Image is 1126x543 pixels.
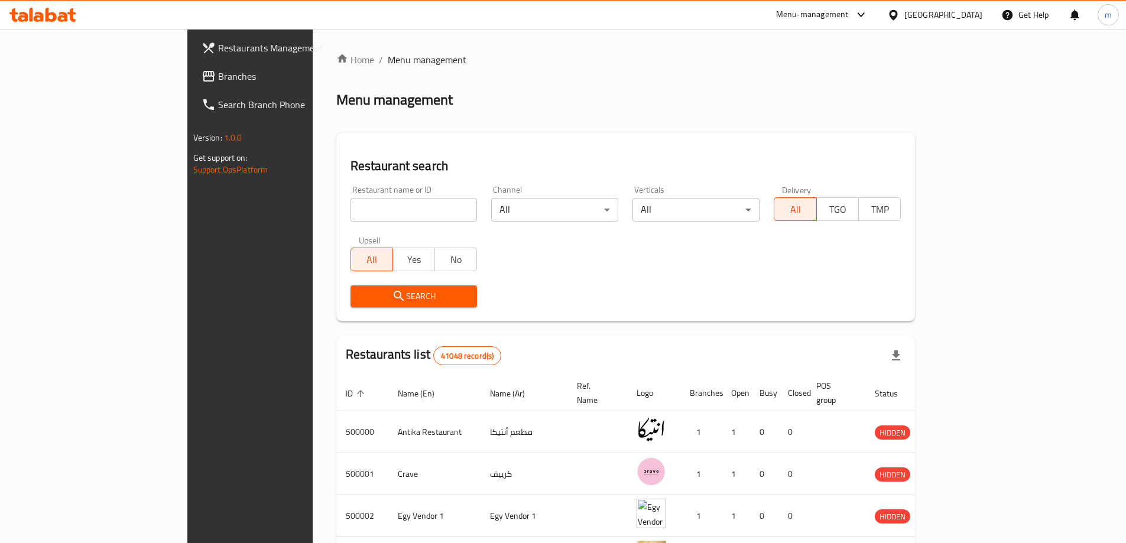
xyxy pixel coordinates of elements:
img: Crave [637,457,666,486]
td: Egy Vendor 1 [388,495,481,537]
img: Antika Restaurant [637,415,666,444]
span: Yes [398,251,430,268]
a: Support.OpsPlatform [193,162,268,177]
th: Busy [750,375,778,411]
a: Branches [192,62,375,90]
img: Egy Vendor 1 [637,499,666,528]
span: HIDDEN [875,426,910,440]
td: 1 [680,411,722,453]
td: 0 [778,495,807,537]
td: Antika Restaurant [388,411,481,453]
h2: Restaurants list [346,346,502,365]
td: 1 [722,495,750,537]
span: Name (Ar) [490,386,540,401]
span: 1.0.0 [224,130,242,145]
div: All [632,198,760,222]
button: Yes [392,248,435,271]
th: Closed [778,375,807,411]
td: كرييف [481,453,567,495]
td: 0 [750,453,778,495]
td: مطعم أنتيكا [481,411,567,453]
div: Menu-management [776,8,849,22]
button: TGO [816,197,859,221]
td: Egy Vendor 1 [481,495,567,537]
td: Crave [388,453,481,495]
span: TGO [822,201,854,218]
span: m [1105,8,1112,21]
button: All [351,248,393,271]
input: Search for restaurant name or ID.. [351,198,478,222]
td: 0 [750,411,778,453]
span: Restaurants Management [218,41,366,55]
nav: breadcrumb [336,53,916,67]
span: Branches [218,69,366,83]
h2: Restaurant search [351,157,901,175]
th: Logo [627,375,680,411]
label: Upsell [359,236,381,244]
button: Search [351,285,478,307]
span: 41048 record(s) [434,350,501,362]
th: Branches [680,375,722,411]
td: 0 [778,453,807,495]
button: No [434,248,477,271]
span: Search Branch Phone [218,97,366,112]
td: 0 [778,411,807,453]
li: / [379,53,383,67]
div: [GEOGRAPHIC_DATA] [904,8,982,21]
span: Version: [193,130,222,145]
button: All [774,197,816,221]
h2: Menu management [336,90,453,109]
a: Restaurants Management [192,34,375,62]
span: Status [875,386,913,401]
div: Export file [882,342,910,370]
span: Search [360,289,468,304]
span: All [779,201,812,218]
td: 1 [722,453,750,495]
th: Open [722,375,750,411]
td: 0 [750,495,778,537]
div: Total records count [433,346,501,365]
span: Name (En) [398,386,450,401]
span: HIDDEN [875,468,910,482]
button: TMP [858,197,901,221]
span: No [440,251,472,268]
span: Menu management [388,53,466,67]
td: 1 [722,411,750,453]
td: 1 [680,453,722,495]
div: All [491,198,618,222]
a: Search Branch Phone [192,90,375,119]
label: Delivery [782,186,812,194]
span: TMP [864,201,896,218]
span: ID [346,386,368,401]
td: 1 [680,495,722,537]
span: HIDDEN [875,510,910,524]
span: Get support on: [193,150,248,165]
span: Ref. Name [577,379,613,407]
span: All [356,251,388,268]
span: POS group [816,379,851,407]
